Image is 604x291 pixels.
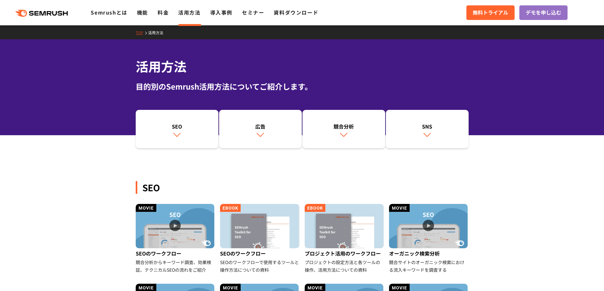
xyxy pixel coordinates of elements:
[137,9,148,16] a: 機能
[136,57,469,76] h1: 活用方法
[219,110,302,149] a: 広告
[222,123,299,130] div: 広告
[91,9,127,16] a: Semrushとは
[242,9,264,16] a: セミナー
[220,204,300,274] a: SEOのワークフロー SEOのワークフローで使用するツールと操作方法についての資料
[136,30,148,35] a: TOP
[136,81,469,92] div: 目的別のSemrush活用方法についてご紹介します。
[305,204,384,274] a: プロジェクト活用のワークフロー プロジェクトの設定方法と各ツールの操作、活用方法についての資料
[519,5,568,20] a: デモを申し込む
[274,9,318,16] a: 資料ダウンロード
[389,123,465,130] div: SNS
[148,30,168,35] a: 活用方法
[136,204,215,274] a: SEOのワークフロー 競合分析からキーワード調査、効果検証、テクニカルSEOの流れをご紹介
[136,181,469,194] div: SEO
[136,248,215,258] div: SEOのワークフロー
[136,258,215,274] div: 競合分析からキーワード調査、効果検証、テクニカルSEOの流れをご紹介
[389,248,469,258] div: オーガニック検索分析
[178,9,200,16] a: 活用方法
[136,110,218,149] a: SEO
[473,9,508,17] span: 無料トライアル
[305,248,384,258] div: プロジェクト活用のワークフロー
[386,110,469,149] a: SNS
[389,258,469,274] div: 競合サイトのオーガニック検索における流入キーワードを調査する
[466,5,515,20] a: 無料トライアル
[305,258,384,274] div: プロジェクトの設定方法と各ツールの操作、活用方法についての資料
[389,204,469,274] a: オーガニック検索分析 競合サイトのオーガニック検索における流入キーワードを調査する
[526,9,561,17] span: デモを申し込む
[302,110,385,149] a: 競合分析
[158,9,169,16] a: 料金
[220,248,300,258] div: SEOのワークフロー
[210,9,232,16] a: 導入事例
[220,258,300,274] div: SEOのワークフローで使用するツールと操作方法についての資料
[139,123,215,130] div: SEO
[306,123,382,130] div: 競合分析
